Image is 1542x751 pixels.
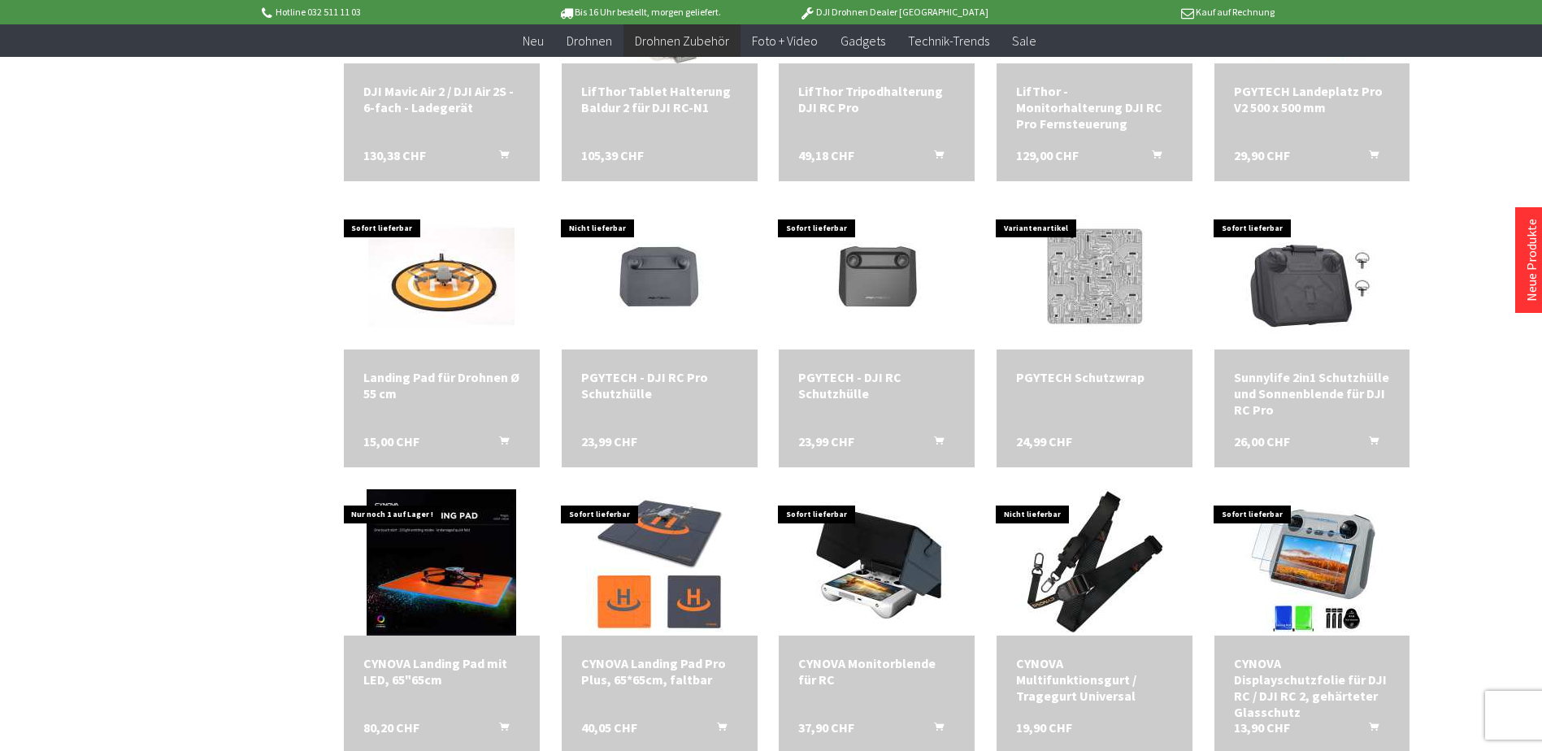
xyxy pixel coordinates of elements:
[697,719,736,740] button: In den Warenkorb
[914,719,953,740] button: In den Warenkorb
[567,33,612,49] span: Drohnen
[908,33,989,49] span: Technik-Trends
[1234,433,1290,449] span: 26,00 CHF
[581,655,738,688] a: CYNOVA Landing Pad Pro Plus, 65*65cm, faltbar 40,05 CHF In den Warenkorb
[798,719,854,736] span: 37,90 CHF
[741,24,829,58] a: Foto + Video
[581,83,738,115] a: LifThor Tablet Halterung Baldur 2 für DJI RC-N1 105,39 CHF
[363,369,520,402] div: Landing Pad für Drohnen Ø 55 cm
[798,433,854,449] span: 23,99 CHF
[1016,147,1079,163] span: 129,00 CHF
[1349,433,1388,454] button: In den Warenkorb
[914,433,953,454] button: In den Warenkorb
[1234,655,1391,720] div: CYNOVA Displayschutzfolie für DJI RC / DJI RC 2, gehärteter Glasschutz
[1349,719,1388,740] button: In den Warenkorb
[513,2,767,22] p: Bis 16 Uhr bestellt, morgen geliefert.
[581,655,738,688] div: CYNOVA Landing Pad Pro Plus, 65*65cm, faltbar
[1001,24,1048,58] a: Sale
[897,24,1001,58] a: Technik-Trends
[798,655,955,688] a: CYNOVA Monitorblende für RC 37,90 CHF In den Warenkorb
[1016,433,1072,449] span: 24,99 CHF
[367,489,516,636] img: CYNOVA Landing Pad mit LED, 65"65cm
[1016,83,1173,132] div: LifThor - Monitorhalterung DJI RC Pro Fernsteuerung
[1234,719,1290,736] span: 13,90 CHF
[1016,83,1173,132] a: LifThor - Monitorhalterung DJI RC Pro Fernsteuerung 129,00 CHF In den Warenkorb
[767,2,1020,22] p: DJI Drohnen Dealer [GEOGRAPHIC_DATA]
[480,719,519,740] button: In den Warenkorb
[829,24,897,58] a: Gadgets
[363,719,419,736] span: 80,20 CHF
[586,489,732,636] img: CYNOVA Landing Pad Pro Plus, 65*65cm, faltbar
[581,147,644,163] span: 105,39 CHF
[1234,655,1391,720] a: CYNOVA Displayschutzfolie für DJI RC / DJI RC 2, gehärteter Glasschutz 13,90 CHF In den Warenkorb
[1132,147,1171,168] button: In den Warenkorb
[581,719,637,736] span: 40,05 CHF
[798,369,955,402] a: PGYTECH - DJI RC Schutzhülle 23,99 CHF In den Warenkorb
[581,433,637,449] span: 23,99 CHF
[1016,655,1173,704] a: CYNOVA Multifunktionsgurt / Tragegurt Universal 19,90 CHF
[1021,203,1167,349] img: PGYTECH Schutzwrap
[798,83,955,115] div: LifThor Tripodhalterung DJI RC Pro
[1021,2,1275,22] p: Kauf auf Rechnung
[1016,719,1072,736] span: 19,90 CHF
[363,433,419,449] span: 15,00 CHF
[363,655,520,688] a: CYNOVA Landing Pad mit LED, 65"65cm 80,20 CHF In den Warenkorb
[752,33,818,49] span: Foto + Video
[1016,369,1173,385] div: PGYTECH Schutzwrap
[523,33,544,49] span: Neu
[798,83,955,115] a: LifThor Tripodhalterung DJI RC Pro 49,18 CHF In den Warenkorb
[1234,147,1290,163] span: 29,90 CHF
[623,24,741,58] a: Drohnen Zubehör
[586,203,732,349] img: PGYTECH - DJI RC Pro Schutzhülle
[363,147,426,163] span: 130,38 CHF
[1016,655,1173,704] div: CYNOVA Multifunktionsgurt / Tragegurt Universal
[581,369,738,402] a: PGYTECH - DJI RC Pro Schutzhülle 23,99 CHF
[363,83,520,115] a: DJI Mavic Air 2 / DJI Air 2S - 6-fach - Ladegerät 130,38 CHF In den Warenkorb
[1239,489,1385,636] img: CYNOVA Displayschutzfolie für DJI RC / DJI RC 2, gehärteter Glasschutz
[368,203,515,349] img: Landing Pad für Drohnen Ø 55 cm
[1021,489,1167,636] img: CYNOVA Multifunktionsgurt / Tragegurt Universal
[798,147,854,163] span: 49,18 CHF
[1012,33,1036,49] span: Sale
[581,83,738,115] div: LifThor Tablet Halterung Baldur 2 für DJI RC-N1
[804,203,950,349] img: PGYTECH - DJI RC Schutzhülle
[1349,147,1388,168] button: In den Warenkorb
[1016,369,1173,385] a: PGYTECH Schutzwrap 24,99 CHF
[363,655,520,688] div: CYNOVA Landing Pad mit LED, 65"65cm
[1234,369,1391,418] div: Sunnylife 2in1 Schutzhülle und Sonnenblende für DJI RC Pro
[363,83,520,115] div: DJI Mavic Air 2 / DJI Air 2S - 6-fach - Ladegerät
[840,33,885,49] span: Gadgets
[914,147,953,168] button: In den Warenkorb
[635,33,729,49] span: Drohnen Zubehör
[1234,83,1391,115] a: PGYTECH Landeplatz Pro V2 500 x 500 mm 29,90 CHF In den Warenkorb
[480,147,519,168] button: In den Warenkorb
[555,24,623,58] a: Drohnen
[363,369,520,402] a: Landing Pad für Drohnen Ø 55 cm 15,00 CHF In den Warenkorb
[798,369,955,402] div: PGYTECH - DJI RC Schutzhülle
[511,24,555,58] a: Neu
[1234,83,1391,115] div: PGYTECH Landeplatz Pro V2 500 x 500 mm
[581,369,738,402] div: PGYTECH - DJI RC Pro Schutzhülle
[1523,219,1540,302] a: Neue Produkte
[804,489,950,636] img: CYNOVA Monitorblende für RC
[259,2,513,22] p: Hotline 032 511 11 03
[798,655,955,688] div: CYNOVA Monitorblende für RC
[1234,369,1391,418] a: Sunnylife 2in1 Schutzhülle und Sonnenblende für DJI RC Pro 26,00 CHF In den Warenkorb
[1239,203,1385,349] img: Sunnylife 2in1 Schutzhülle und Sonnenblende für DJI RC Pro
[480,433,519,454] button: In den Warenkorb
